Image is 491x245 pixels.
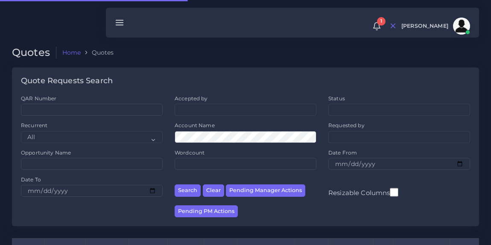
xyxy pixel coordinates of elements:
label: QAR Number [21,95,56,102]
img: avatar [453,17,470,35]
label: Recurrent [21,122,47,129]
label: Account Name [175,122,215,129]
label: Date To [21,176,41,183]
label: Accepted by [175,95,208,102]
button: Pending PM Actions [175,205,238,218]
label: Requested by [328,122,365,129]
button: Search [175,184,201,197]
button: Pending Manager Actions [226,184,305,197]
a: Home [62,48,81,57]
span: 1 [377,17,386,26]
a: [PERSON_NAME]avatar [397,17,473,35]
button: Clear [203,184,224,197]
label: Wordcount [175,149,205,156]
label: Status [328,95,345,102]
span: [PERSON_NAME] [401,23,448,29]
a: 1 [369,22,384,31]
label: Resizable Columns [328,187,398,198]
h4: Quote Requests Search [21,76,113,86]
label: Opportunity Name [21,149,71,156]
label: Date From [328,149,357,156]
li: Quotes [81,48,114,57]
h2: Quotes [12,47,56,59]
input: Resizable Columns [390,187,398,198]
